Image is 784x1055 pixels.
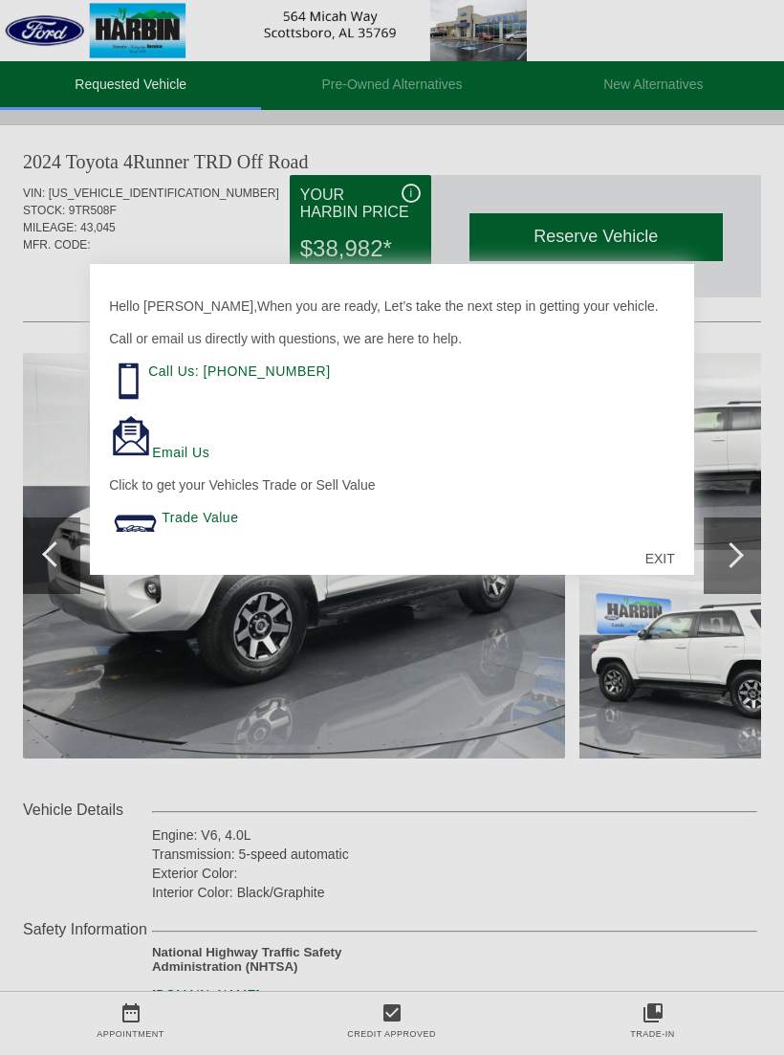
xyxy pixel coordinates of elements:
[162,510,238,525] a: Trade Value
[109,475,675,495] p: Click to get your Vehicles Trade or Sell Value
[152,445,209,460] a: Email Us
[109,329,675,348] p: Call or email us directly with questions, we are here to help.
[626,530,694,587] div: EXIT
[109,297,675,316] p: Hello [PERSON_NAME],When you are ready, Let’s take the next step in getting your vehicle.
[148,363,330,379] a: Call Us: [PHONE_NUMBER]
[109,414,152,457] img: Email Icon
